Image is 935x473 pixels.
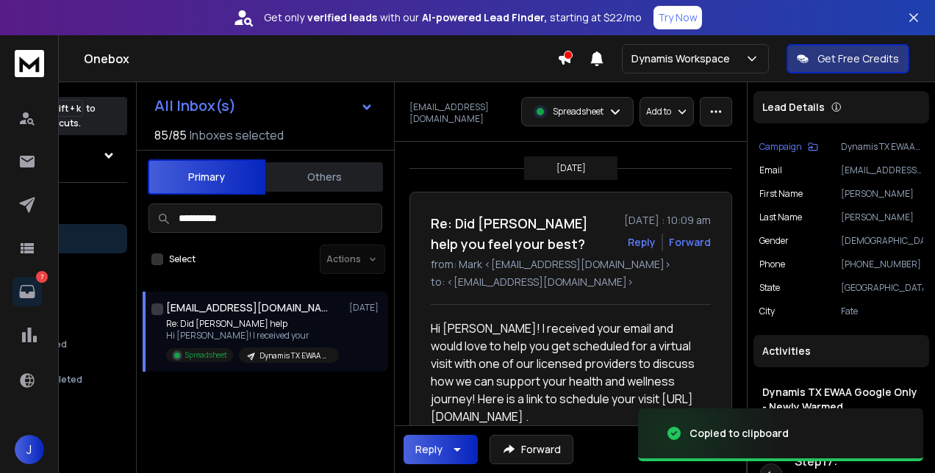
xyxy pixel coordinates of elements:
p: Spreadsheet [553,106,603,118]
p: Get only with our starting at $22/mo [264,10,642,25]
p: Hi [PERSON_NAME]! I received your [166,330,339,342]
p: 7 [36,271,48,283]
button: Others [265,161,383,193]
p: Try Now [658,10,698,25]
p: [PERSON_NAME] [841,212,923,223]
div: Activities [753,335,929,367]
h3: Inboxes selected [190,126,284,144]
p: [DATE] [556,162,586,174]
p: Gender [759,235,789,247]
p: Re: Did [PERSON_NAME] help [166,318,339,330]
p: Fate [841,306,923,317]
button: Reply [628,235,656,250]
p: to: <[EMAIL_ADDRESS][DOMAIN_NAME]> [431,275,711,289]
p: Add to [646,106,671,118]
p: State [759,282,780,294]
p: Dynamis TX EWAA Google Only - Newly Warmed [259,350,330,361]
strong: AI-powered Lead Finder, [422,10,547,25]
h1: Dynamis TX EWAA Google Only - Newly Warmed [762,385,920,414]
strong: verified leads [307,10,377,25]
p: Spreadsheet [185,350,227,361]
label: Select [169,253,196,265]
p: [DATE] [349,302,382,314]
h1: Onebox [84,50,557,68]
p: [EMAIL_ADDRESS][DOMAIN_NAME] [409,101,512,125]
div: Copied to clipboard [689,426,789,441]
h1: Re: Did [PERSON_NAME] help you feel your best? [431,213,615,254]
p: [PHONE_NUMBER] [841,259,923,270]
p: Dynamis TX EWAA Google Only - Newly Warmed [841,141,923,153]
p: [DEMOGRAPHIC_DATA] [841,235,923,247]
p: from: Mark <[EMAIL_ADDRESS][DOMAIN_NAME]> [431,257,711,272]
p: Dynamis Workspace [631,51,736,66]
button: Forward [490,435,573,464]
button: Try Now [653,6,702,29]
h1: [EMAIL_ADDRESS][DOMAIN_NAME] [166,300,328,315]
p: Lead Details [762,100,825,115]
button: All Inbox(s) [143,91,385,120]
div: Forward [669,235,711,250]
p: [GEOGRAPHIC_DATA] [841,282,923,294]
button: Primary [148,159,265,195]
button: J [15,435,44,464]
div: Reply [415,442,443,457]
p: First Name [759,188,803,200]
div: Hi [PERSON_NAME]! I received your email and would love to help you get scheduled for a virtual vi... [431,319,699,425]
span: 85 / 85 [154,126,187,144]
a: 7 [12,277,42,306]
p: [EMAIL_ADDRESS][DOMAIN_NAME] [841,165,923,176]
button: Campaign [759,141,818,153]
p: [PERSON_NAME] [841,188,923,200]
p: City [759,306,775,317]
p: Campaign [759,141,802,153]
button: Reply [404,435,478,464]
p: Last Name [759,212,802,223]
button: Get Free Credits [787,44,909,73]
h1: All Inbox(s) [154,98,236,113]
p: Email [759,165,782,176]
p: Phone [759,259,785,270]
p: Get Free Credits [817,51,899,66]
p: [DATE] : 10:09 am [624,213,711,228]
img: logo [15,50,44,77]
